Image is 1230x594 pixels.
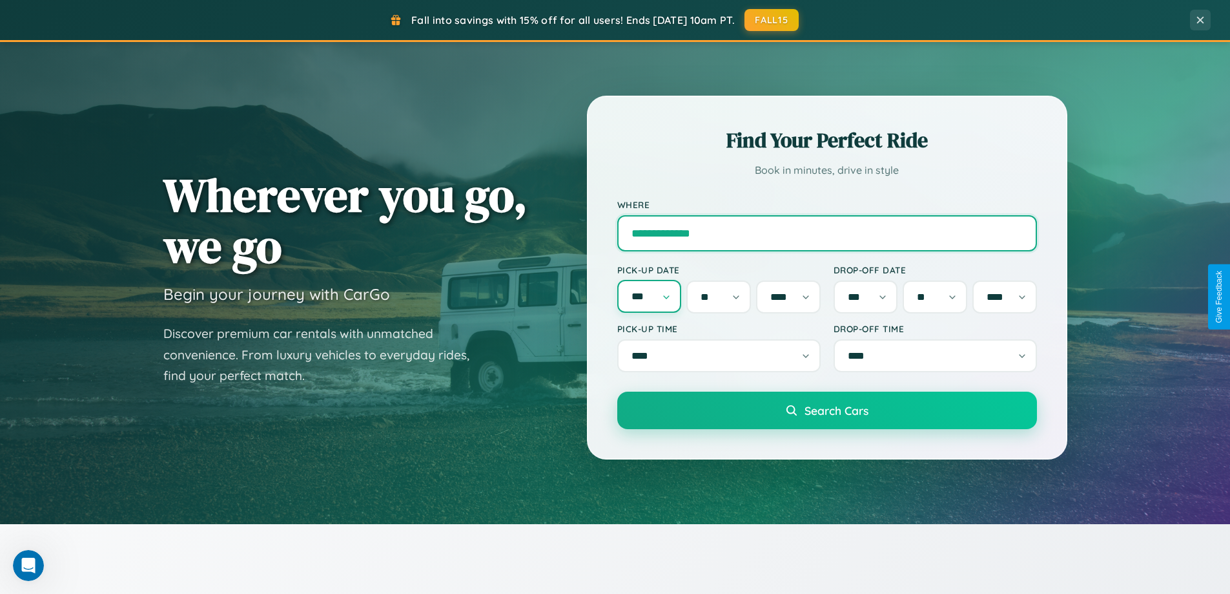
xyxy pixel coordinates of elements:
[13,550,44,581] iframe: Intercom live chat
[617,199,1037,210] label: Where
[617,264,821,275] label: Pick-up Date
[617,323,821,334] label: Pick-up Time
[744,9,799,31] button: FALL15
[1215,271,1224,323] div: Give Feedback
[163,323,486,387] p: Discover premium car rentals with unmatched convenience. From luxury vehicles to everyday rides, ...
[617,392,1037,429] button: Search Cars
[834,264,1037,275] label: Drop-off Date
[617,161,1037,180] p: Book in minutes, drive in style
[163,284,390,304] h3: Begin your journey with CarGo
[411,14,735,27] span: Fall into savings with 15% off for all users! Ends [DATE] 10am PT.
[834,323,1037,334] label: Drop-off Time
[617,126,1037,154] h2: Find Your Perfect Ride
[163,169,528,271] h1: Wherever you go, we go
[805,403,868,418] span: Search Cars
